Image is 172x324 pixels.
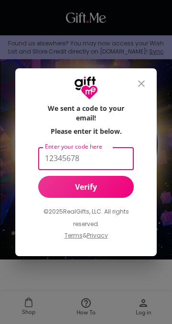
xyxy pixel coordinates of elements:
a: Terms [64,231,83,239]
h6: We sent a code to your email! [38,104,134,123]
h6: Please enter it below. [51,127,122,136]
img: GiftMe Logo [74,76,98,100]
span: Verify [38,182,134,192]
p: & [83,230,87,248]
p: © 2025 RealGifts, LLC. All rights reserved. [38,205,134,230]
button: close [130,72,153,95]
button: Verify [38,176,134,198]
a: Privacy [87,231,108,239]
